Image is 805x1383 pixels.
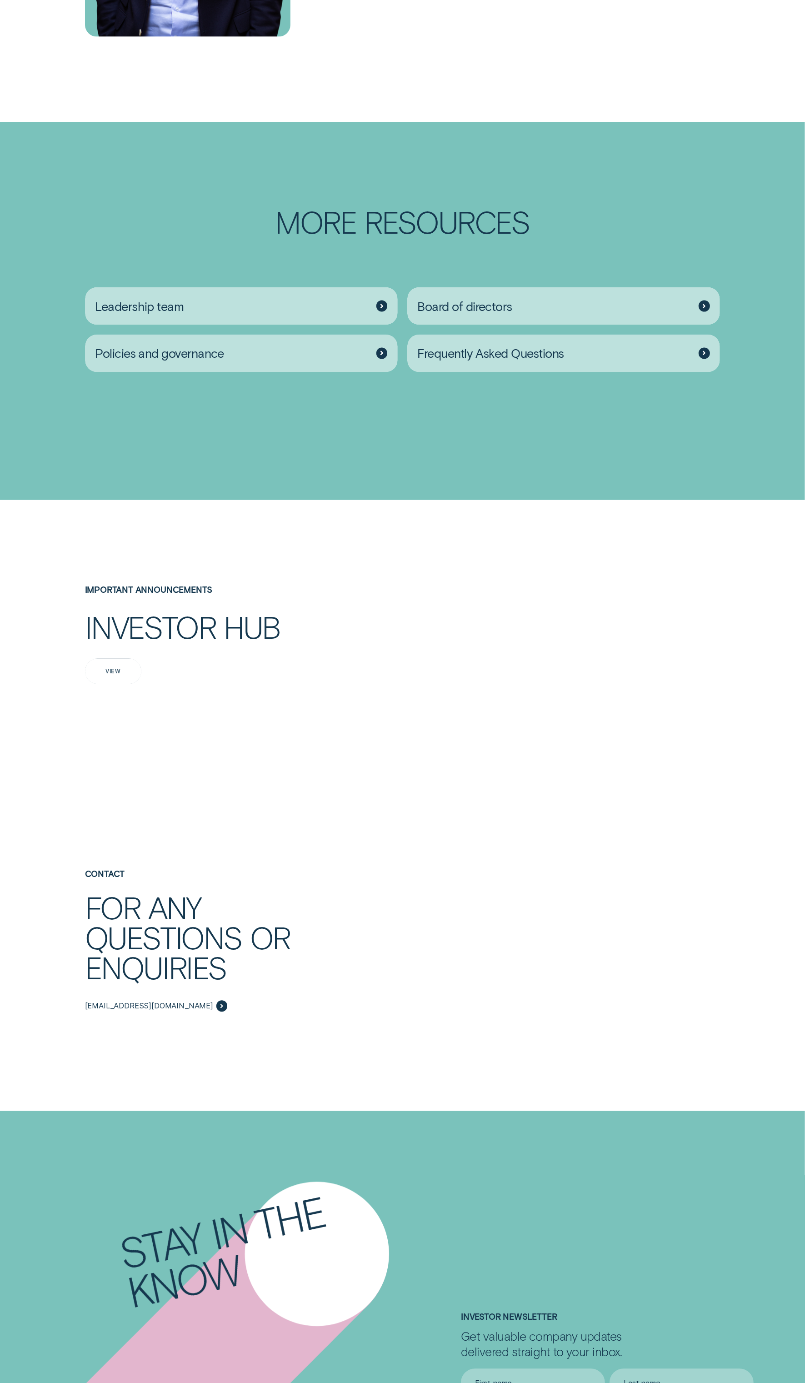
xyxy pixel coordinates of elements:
span: [EMAIL_ADDRESS][DOMAIN_NAME] [85,1002,213,1011]
a: Board of directors [407,287,720,325]
h2: For any questions or enquiries [85,892,365,1001]
a: Leadership team [85,287,398,325]
span: Board of directors [418,299,512,314]
h4: Contact [85,869,398,892]
span: Leadership team [95,299,184,314]
h4: Important Announcements [85,585,344,595]
span: Policies and governance [95,346,224,361]
h2: More Resources [219,206,586,236]
div: Get valuable company updates delivered straight to your inbox. [461,1329,632,1359]
div: View [105,669,120,674]
a: Frequently Asked Questions [407,335,720,372]
a: Policies and governance [85,335,398,372]
h2: Stay in the know [116,1170,433,1311]
a: investor@wisr.com.au [85,1001,228,1012]
a: View [85,659,141,684]
h5: Investor Newsletter [461,1312,774,1329]
span: Frequently Asked Questions [418,346,564,361]
h2: Investor Hub [85,612,344,642]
